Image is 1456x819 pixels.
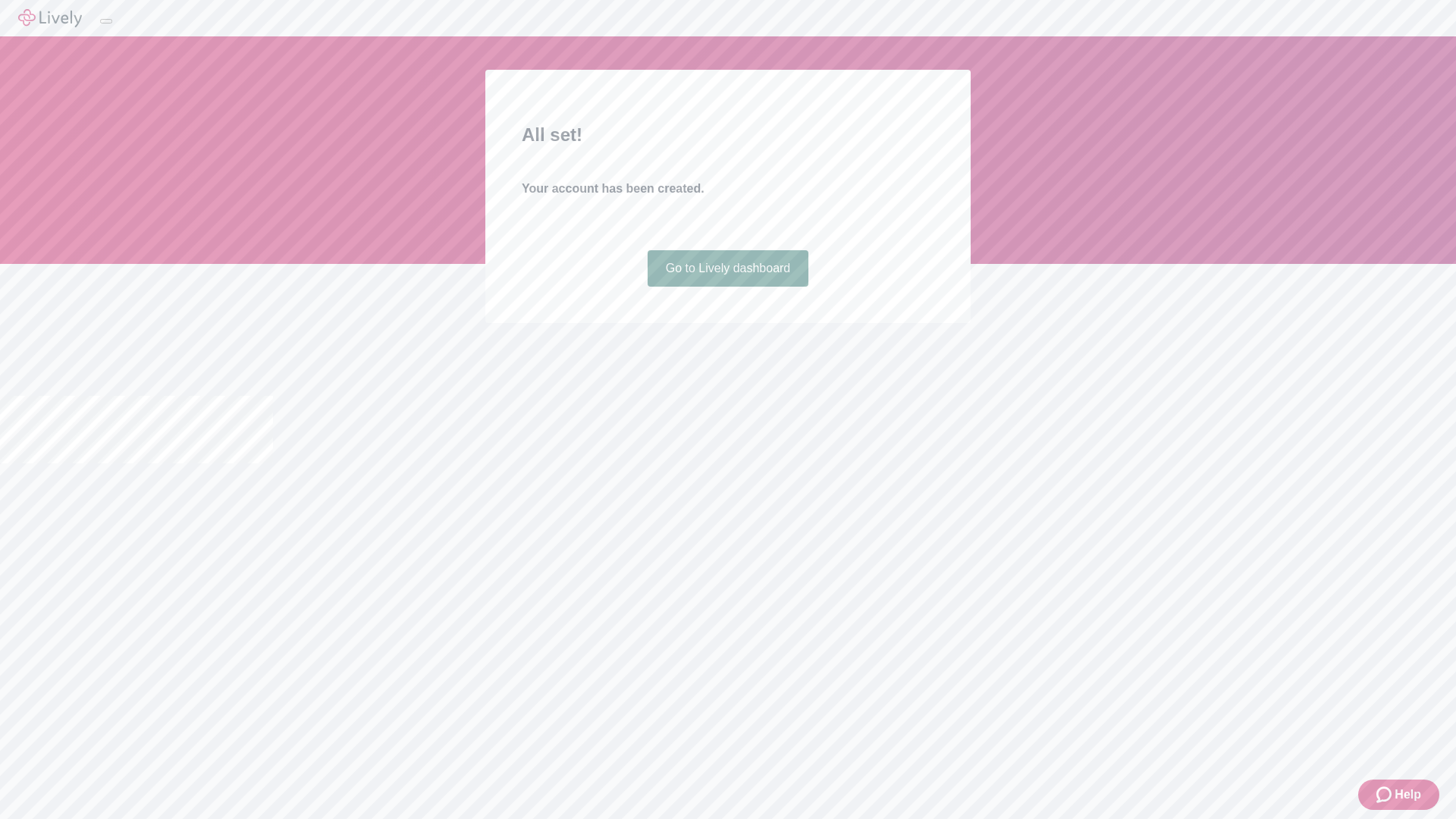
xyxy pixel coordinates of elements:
[1395,786,1421,804] span: Help
[18,9,82,27] img: Lively
[522,180,934,198] h4: Your account has been created.
[648,250,809,287] a: Go to Lively dashboard
[522,121,934,149] h2: All set!
[1358,780,1439,810] button: Zendesk support iconHelp
[1376,786,1395,804] svg: Zendesk support icon
[100,19,112,24] button: Log out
